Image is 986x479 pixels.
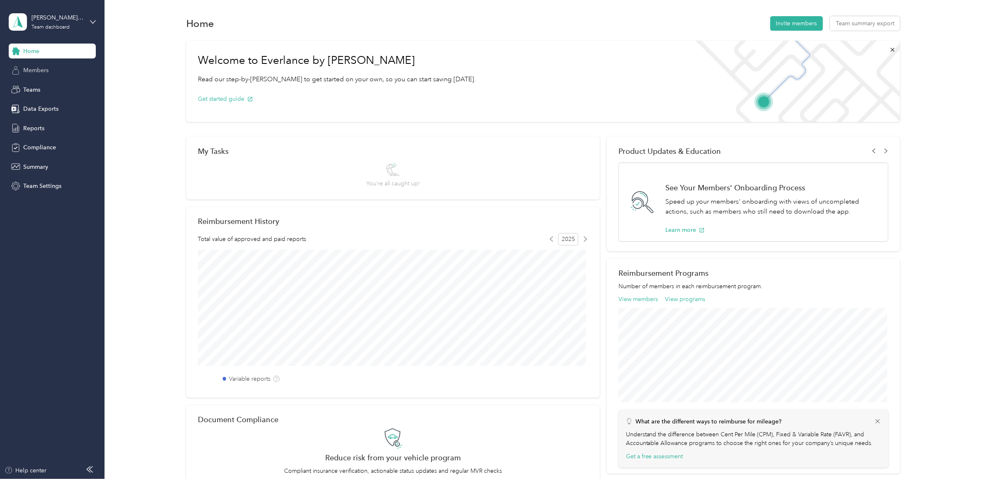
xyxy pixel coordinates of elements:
button: View members [618,295,658,304]
span: Summary [23,163,48,171]
p: Compliant insurance verification, actionable status updates and regular MVR checks [198,467,588,475]
span: Data Exports [23,105,58,113]
iframe: Everlance-gr Chat Button Frame [940,433,986,479]
h2: Reimbursement Programs [618,269,889,277]
span: Product Updates & Education [618,147,721,156]
span: Home [23,47,39,56]
h1: Home [186,19,214,28]
p: What are the different ways to reimburse for mileage? [635,417,782,426]
h1: See Your Members' Onboarding Process [665,183,879,192]
button: Learn more [665,226,705,234]
span: Team Settings [23,182,61,190]
div: [PERSON_NAME] Team [32,13,83,22]
span: Compliance [23,143,56,152]
label: Variable reports [229,374,270,383]
span: Reports [23,124,44,133]
p: Understand the difference between Cent Per Mile (CPM), Fixed & Variable Rate (FAVR), and Accounta... [626,430,881,447]
span: 2025 [558,233,578,246]
button: Invite members [770,16,823,31]
h2: Reimbursement History [198,217,279,226]
span: Total value of approved and paid reports [198,235,306,243]
div: My Tasks [198,147,588,156]
h2: Document Compliance [198,415,278,424]
p: Read our step-by-[PERSON_NAME] to get started on your own, so you can start saving [DATE]. [198,74,476,85]
button: Help center [5,466,47,475]
p: Number of members in each reimbursement program. [618,282,889,291]
h2: Reduce risk from your vehicle program [198,453,588,462]
div: Team dashboard [32,25,70,30]
span: You’re all caught up! [366,179,420,188]
button: Team summary export [830,16,900,31]
button: Get a free assessment [626,452,683,461]
button: View programs [665,295,706,304]
button: Get started guide [198,95,253,103]
p: Speed up your members' onboarding with views of uncompleted actions, such as members who still ne... [665,197,879,217]
h1: Welcome to Everlance by [PERSON_NAME] [198,54,476,67]
span: Teams [23,85,40,94]
img: Welcome to everlance [687,41,900,122]
span: Members [23,66,49,75]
